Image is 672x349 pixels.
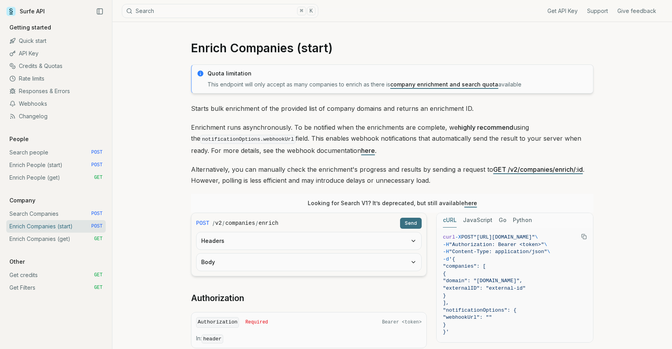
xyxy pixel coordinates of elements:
p: Alternatively, you can manually check the enrichment's progress and results by sending a request ... [191,164,593,186]
span: "domain": "[DOMAIN_NAME]", [443,278,523,284]
span: / [222,219,224,227]
code: companies [225,219,255,227]
p: In: [196,334,422,343]
span: -H [443,242,449,248]
a: company enrichment and search quota [390,81,498,88]
p: This endpoint will only accept as many companies to enrich as there is available [207,81,588,88]
kbd: ⌘ [297,7,306,15]
span: ], [443,300,449,306]
a: Enrich People (get) GET [6,171,106,184]
span: \ [535,234,538,240]
span: POST [91,162,103,168]
p: Starts bulk enrichment of the provided list of company domains and returns an enrichment ID. [191,103,593,114]
span: -d [443,256,449,262]
span: GET [94,174,103,181]
span: { [443,271,446,277]
a: Search Companies POST [6,208,106,220]
p: Quota limitation [207,70,588,77]
p: Enrichment runs asynchronously. To be notified when the enrichments are complete, we using the fi... [191,122,593,156]
code: Authorization [196,317,239,328]
h1: Enrich Companies (start) [191,41,593,55]
span: GET [94,236,103,242]
button: cURL [443,213,457,228]
span: POST [196,219,209,227]
kbd: K [307,7,316,15]
p: Getting started [6,24,54,31]
button: Python [513,213,532,228]
p: Company [6,197,39,204]
span: "notificationOptions": { [443,307,516,313]
code: v2 [215,219,222,227]
a: Credits & Quotas [6,60,106,72]
span: POST [91,149,103,156]
span: } [443,293,446,299]
span: -X [455,234,461,240]
button: Search⌘K [122,4,318,18]
a: Authorization [191,293,244,304]
span: "companies": [ [443,263,486,269]
p: People [6,135,32,143]
a: Enrich People (start) POST [6,159,106,171]
button: Copy Text [578,231,590,242]
span: '{ [449,256,455,262]
span: "Content-Type: application/json" [449,249,547,255]
span: GET [94,285,103,291]
span: }' [443,329,449,335]
span: "externalID": "external-id" [443,285,526,291]
a: Rate limits [6,72,106,85]
p: Other [6,258,28,266]
span: "webhookUrl": "" [443,314,492,320]
code: header [202,334,223,343]
button: Headers [196,232,421,250]
code: notificationOptions.webhookUrl [200,135,296,144]
button: Go [499,213,507,228]
span: "[URL][DOMAIN_NAME]" [474,234,535,240]
span: \ [544,242,547,248]
strong: highly recommend [458,123,513,131]
a: Responses & Errors [6,85,106,97]
a: Give feedback [617,7,656,15]
a: Changelog [6,110,106,123]
a: Webhooks [6,97,106,110]
a: Enrich Companies (start) POST [6,220,106,233]
code: enrich [259,219,278,227]
span: / [256,219,258,227]
span: / [213,219,215,227]
a: Enrich Companies (get) GET [6,233,106,245]
a: Support [587,7,608,15]
a: Get Filters GET [6,281,106,294]
span: -H [443,249,449,255]
button: Body [196,253,421,271]
span: POST [461,234,474,240]
span: "Authorization: Bearer <token>" [449,242,544,248]
span: POST [91,223,103,230]
a: GET /v2/companies/enrich/:id [493,165,583,173]
a: Get API Key [547,7,578,15]
span: GET [94,272,103,278]
a: API Key [6,47,106,60]
a: Quick start [6,35,106,47]
span: \ [547,249,550,255]
span: Required [245,319,268,325]
span: curl [443,234,455,240]
a: Search people POST [6,146,106,159]
a: Surfe API [6,6,45,17]
button: Send [400,218,422,229]
span: Bearer <token> [382,319,422,325]
a: here [361,147,375,154]
p: Looking for Search V1? It’s deprecated, but still available [308,199,477,207]
span: POST [91,211,103,217]
button: Collapse Sidebar [94,6,106,17]
a: here [465,200,477,206]
a: Get credits GET [6,269,106,281]
button: JavaScript [463,213,492,228]
span: } [443,322,446,328]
